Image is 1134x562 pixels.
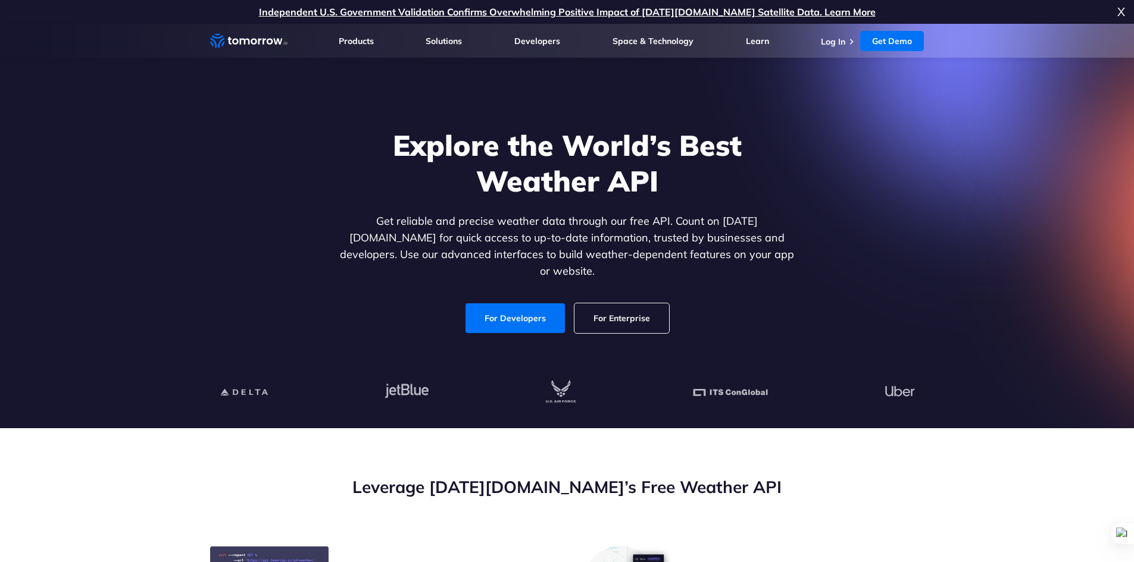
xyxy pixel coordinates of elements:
a: Learn [746,36,769,46]
a: For Enterprise [574,303,669,333]
a: Get Demo [860,31,924,51]
a: Products [339,36,374,46]
a: Home link [210,32,288,50]
h2: Leverage [DATE][DOMAIN_NAME]’s Free Weather API [210,476,924,498]
a: Log In [821,36,845,47]
h1: Explore the World’s Best Weather API [338,127,797,199]
a: Independent U.S. Government Validation Confirms Overwhelming Positive Impact of [DATE][DOMAIN_NAM... [259,6,876,18]
a: Developers [514,36,560,46]
a: Solutions [426,36,462,46]
a: Space & Technology [613,36,693,46]
a: For Developers [466,303,565,333]
p: Get reliable and precise weather data through our free API. Count on [DATE][DOMAIN_NAME] for quic... [338,213,797,280]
